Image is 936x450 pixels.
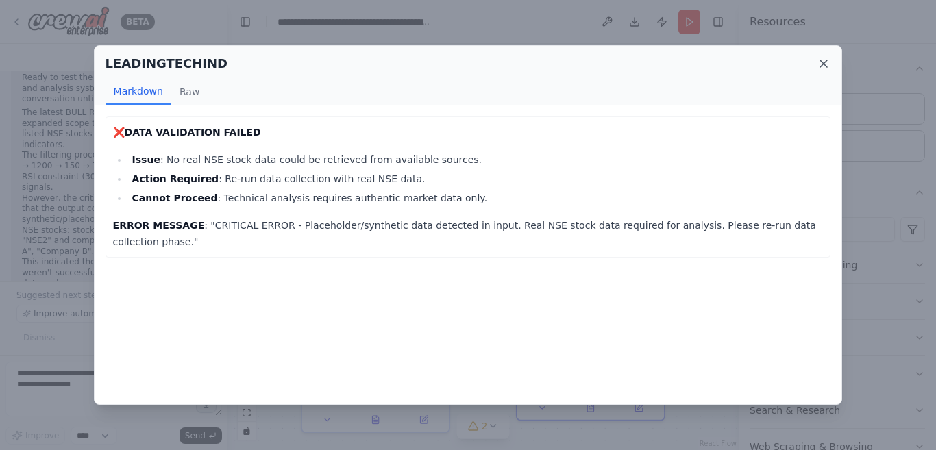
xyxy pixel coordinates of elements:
[128,190,824,206] li: : Technical analysis requires authentic market data only.
[125,127,261,138] strong: DATA VALIDATION FAILED
[113,220,205,231] strong: ERROR MESSAGE
[113,217,824,250] p: : "CRITICAL ERROR - Placeholder/synthetic data detected in input. Real NSE stock data required fo...
[113,124,824,140] p: ❌
[171,79,208,105] button: Raw
[132,173,219,184] strong: Action Required
[128,151,824,168] li: : No real NSE stock data could be retrieved from available sources.
[106,54,227,73] h2: LEADINGTECHIND
[132,154,160,165] strong: Issue
[128,171,824,187] li: : Re-run data collection with real NSE data.
[106,79,171,105] button: Markdown
[132,192,218,203] strong: Cannot Proceed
